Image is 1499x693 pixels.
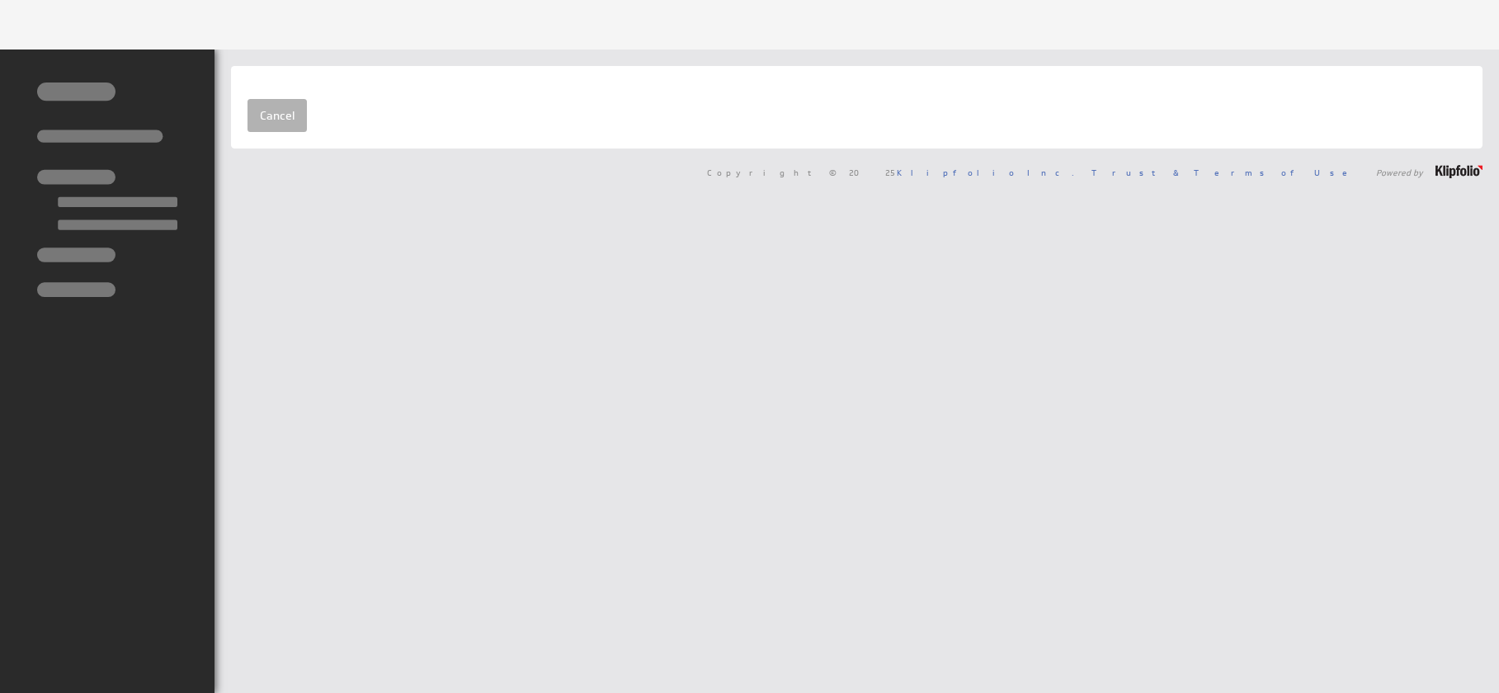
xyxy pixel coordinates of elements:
a: Trust & Terms of Use [1091,167,1359,178]
img: logo-footer.png [1435,165,1483,178]
img: skeleton-sidenav.svg [37,82,177,297]
a: Cancel [247,99,307,132]
span: Copyright © 2025 [707,168,1074,177]
a: Klipfolio Inc. [897,167,1074,178]
span: Powered by [1376,168,1423,177]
